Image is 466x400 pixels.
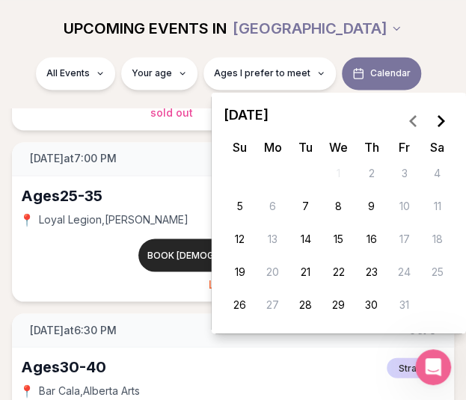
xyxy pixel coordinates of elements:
button: Sunday, October 26th, 2025 [228,293,252,317]
span: Ages I prefer to meet [214,67,310,79]
span: [DATE] at 7:00 PM [30,151,117,166]
button: Saturday, October 4th, 2025 [426,161,450,185]
button: All Events [36,57,115,90]
button: Friday, October 3rd, 2025 [393,161,417,185]
button: Friday, October 24th, 2025 [393,260,417,284]
span: Bar Cala , Alberta Arts [39,383,140,398]
th: Wednesday [322,138,355,157]
button: Thursday, October 30th, 2025 [360,293,384,317]
button: Sunday, October 12th, 2025 [228,227,252,251]
button: Monday, October 13th, 2025 [261,227,285,251]
span: Calendar [370,67,411,79]
span: [DATE] at 6:30 PM [30,322,117,337]
span: Your age [132,67,172,79]
table: October 2025 [224,138,454,321]
button: Wednesday, October 15th, 2025 [327,227,351,251]
th: Tuesday [289,138,322,157]
button: Tuesday, October 14th, 2025 [294,227,318,251]
button: Sunday, October 19th, 2025 [228,260,252,284]
th: Monday [257,138,289,157]
button: Monday, October 20th, 2025 [261,260,285,284]
span: Sold Out [150,106,193,119]
div: Ages 30-40 [21,356,106,377]
button: Friday, October 17th, 2025 [393,227,417,251]
button: Thursday, October 23rd, 2025 [360,260,384,284]
button: Ages I prefer to meet [203,57,336,90]
button: Wednesday, October 29th, 2025 [327,293,351,317]
th: Sunday [224,138,257,157]
button: Sunday, October 5th, 2025 [228,194,252,218]
button: Wednesday, October 1st, 2025 [327,161,351,185]
button: Saturday, October 18th, 2025 [426,227,450,251]
span: UPCOMING EVENTS IN [64,18,227,39]
button: Go to the Previous Month [400,108,427,135]
button: Calendar [342,57,421,90]
th: Saturday [421,138,454,157]
button: Saturday, October 25th, 2025 [426,260,450,284]
th: Thursday [355,138,388,157]
span: Straight [387,357,445,378]
button: Wednesday, October 22nd, 2025 [327,260,351,284]
button: Friday, October 10th, 2025 [393,194,417,218]
button: [GEOGRAPHIC_DATA] [233,12,402,45]
iframe: Intercom live chat [415,349,451,385]
th: Friday [388,138,421,157]
button: Saturday, October 11th, 2025 [426,194,450,218]
button: Thursday, October 16th, 2025 [360,227,384,251]
button: Monday, October 27th, 2025 [261,293,285,317]
button: Tuesday, October 28th, 2025 [294,293,318,317]
span: [DATE] [224,105,269,138]
button: Thursday, October 9th, 2025 [360,194,384,218]
button: Friday, October 31st, 2025 [393,293,417,317]
span: 📍 [21,213,33,225]
span: 📍 [21,384,33,396]
button: Tuesday, October 7th, 2025 [294,194,318,218]
span: Last few! [209,277,257,290]
button: Book [DEMOGRAPHIC_DATA]'s spot [138,239,328,271]
span: Loyal Legion , [PERSON_NAME] [39,212,188,227]
button: Tuesday, October 21st, 2025 [294,260,318,284]
span: All Events [46,67,90,79]
button: Wednesday, October 8th, 2025 [327,194,351,218]
button: Your age [121,57,197,90]
div: Ages 25-35 [21,185,102,206]
button: Go to the Next Month [427,108,454,135]
button: Today, Thursday, October 2nd, 2025 [360,161,384,185]
button: Monday, October 6th, 2025 [261,194,285,218]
